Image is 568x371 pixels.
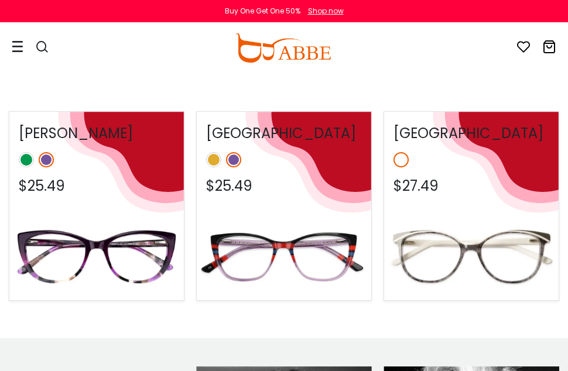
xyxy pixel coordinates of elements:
[235,33,331,63] img: abbeglasses.com
[39,152,54,167] img: Purple
[19,152,34,167] img: Green
[226,152,241,167] img: Purple
[9,213,184,300] img: loading
[225,6,300,16] div: Buy One Get One 50%
[308,6,344,16] div: Shop now
[197,213,371,300] img: loading
[302,6,344,16] a: Shop now
[19,176,65,195] span: $25.49
[394,152,409,167] img: White
[206,176,252,195] span: $25.49
[394,126,543,140] div: [GEOGRAPHIC_DATA]
[206,126,356,140] div: [GEOGRAPHIC_DATA]
[384,213,559,300] img: loading
[394,176,439,195] span: $27.49
[19,126,133,140] div: [PERSON_NAME]
[206,152,221,167] img: Yellow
